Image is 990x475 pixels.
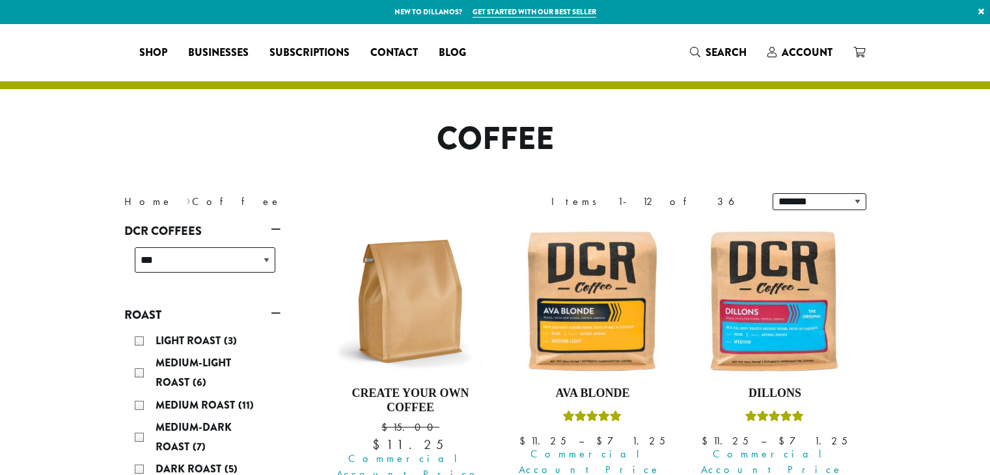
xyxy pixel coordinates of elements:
span: Search [706,45,747,60]
a: Search [680,42,757,63]
span: (6) [193,375,206,390]
span: – [579,434,584,448]
span: Contact [370,45,418,61]
span: (7) [193,439,206,454]
span: Account [782,45,832,60]
span: $ [372,436,386,453]
span: Medium-Light Roast [156,355,231,390]
h1: Coffee [115,120,876,158]
span: Medium Roast [156,398,238,413]
div: Items 1-12 of 36 [551,194,753,210]
div: DCR Coffees [124,242,281,288]
span: Subscriptions [269,45,350,61]
img: 12oz-Label-Free-Bag-KRAFT-e1707417954251.png [335,226,485,376]
h4: Ava Blonde [517,387,667,401]
span: Blog [439,45,466,61]
bdi: 11.25 [702,434,749,448]
div: Rated 5.00 out of 5 [563,409,622,428]
a: Get started with our best seller [473,7,596,18]
div: Rated 5.00 out of 5 [745,409,804,428]
bdi: 71.25 [778,434,847,448]
span: $ [702,434,713,448]
bdi: 15.00 [381,420,439,434]
a: Shop [129,42,178,63]
bdi: 71.25 [596,434,665,448]
span: Medium-Dark Roast [156,420,232,454]
h4: Create Your Own Coffee [336,387,486,414]
nav: Breadcrumb [124,194,476,210]
img: Dillons-12oz-300x300.jpg [700,226,849,376]
img: Ava-Blonde-12oz-1-300x300.jpg [517,226,667,376]
a: DCR Coffees [124,220,281,242]
span: $ [381,420,392,434]
h4: Dillons [700,387,849,401]
a: Roast [124,304,281,326]
bdi: 11.25 [372,436,448,453]
bdi: 11.25 [519,434,566,448]
span: › [186,189,191,210]
span: $ [596,434,607,448]
span: Businesses [188,45,249,61]
span: – [761,434,766,448]
a: Home [124,195,172,208]
span: (3) [224,333,237,348]
span: Shop [139,45,167,61]
span: Light Roast [156,333,224,348]
span: $ [519,434,530,448]
span: (11) [238,398,254,413]
span: $ [778,434,790,448]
